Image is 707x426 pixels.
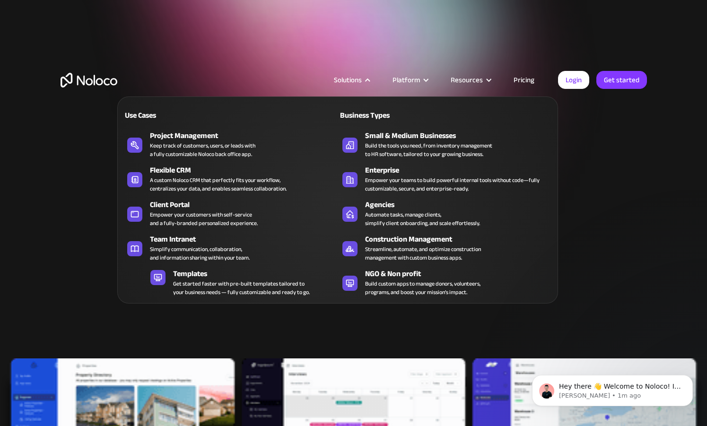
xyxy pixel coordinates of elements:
a: Project ManagementKeep track of customers, users, or leads witha fully customizable Noloco back o... [122,128,338,160]
a: NGO & Non profitBuild custom apps to manage donors, volunteers,programs, and boost your mission’s... [338,266,553,298]
div: Automate tasks, manage clients, simplify client onboarding, and scale effortlessly. [365,210,480,227]
div: Agencies [365,199,557,210]
div: Get started faster with pre-built templates tailored to your business needs — fully customizable ... [173,279,310,296]
a: Client PortalEmpower your customers with self-serviceand a fully-branded personalized experience. [122,197,338,229]
a: Pricing [502,74,546,86]
div: Simplify communication, collaboration, and information sharing within your team. [150,245,250,262]
a: Construction ManagementStreamline, automate, and optimize constructionmanagement with custom busi... [338,232,553,264]
div: Resources [439,74,502,86]
iframe: Intercom notifications message [518,355,707,421]
a: Login [558,71,589,89]
div: NGO & Non profit [365,268,557,279]
div: Build the tools you need, from inventory management to HR software, tailored to your growing busi... [365,141,492,158]
a: Business Types [338,104,553,126]
a: Use Cases [122,104,338,126]
div: Project Management [150,130,342,141]
div: Empower your teams to build powerful internal tools without code—fully customizable, secure, and ... [365,176,548,193]
div: Templates [173,268,319,279]
nav: Solutions [117,83,558,304]
a: Get started [596,71,647,89]
div: Build custom apps to manage donors, volunteers, programs, and boost your mission’s impact. [365,279,480,296]
div: Construction Management [365,234,557,245]
a: AgenciesAutomate tasks, manage clients,simplify client onboarding, and scale effortlessly. [338,197,553,229]
div: Enterprise [365,165,557,176]
div: Streamline, automate, and optimize construction management with custom business apps. [365,245,481,262]
div: Empower your customers with self-service and a fully-branded personalized experience. [150,210,258,227]
a: TemplatesGet started faster with pre-built templates tailored toyour business needs — fully custo... [146,266,314,298]
div: Keep track of customers, users, or leads with a fully customizable Noloco back office app. [150,141,255,158]
div: Business Types [338,110,441,121]
div: Solutions [322,74,381,86]
div: Team Intranet [150,234,342,245]
div: Flexible CRM [150,165,342,176]
a: Team IntranetSimplify communication, collaboration,and information sharing within your team. [122,232,338,264]
a: Small & Medium BusinessesBuild the tools you need, from inventory managementto HR software, tailo... [338,128,553,160]
div: Platform [381,74,439,86]
div: A custom Noloco CRM that perfectly fits your workflow, centralizes your data, and enables seamles... [150,176,287,193]
a: home [61,73,117,87]
div: Platform [393,74,420,86]
h1: Start Building Your Perfect App with Ready-to-Use Templates [61,142,647,199]
div: Client Portal [150,199,342,210]
a: EnterpriseEmpower your teams to build powerful internal tools without code—fully customizable, se... [338,163,553,195]
div: Use Cases [122,110,226,121]
div: Resources [451,74,483,86]
div: Small & Medium Businesses [365,130,557,141]
a: Flexible CRMA custom Noloco CRM that perfectly fits your workflow,centralizes your data, and enab... [122,163,338,195]
div: Solutions [334,74,362,86]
